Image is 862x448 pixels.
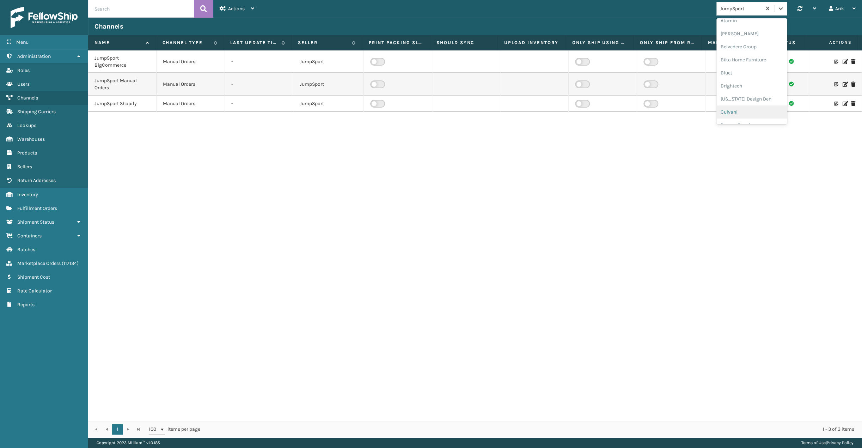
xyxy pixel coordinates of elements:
span: ( 117134 ) [62,260,79,266]
label: Map Channel Service [708,40,763,46]
div: Bika Home Furniture [716,53,787,66]
div: Atamin [716,14,787,27]
td: JumpSport [293,96,364,112]
td: - [225,50,293,73]
label: Print packing slip [368,40,423,46]
label: Last update time [230,40,278,46]
span: Users [17,81,30,87]
label: Channel Type [162,40,210,46]
div: JumpSport [720,5,762,12]
a: 1 [112,424,123,435]
div: Brightech [716,79,787,92]
i: Edit [843,101,847,106]
a: Terms of Use [801,440,826,445]
i: Edit [843,59,847,64]
div: JumpSport BigCommerce [94,55,150,69]
i: Channel sync succeeded. [789,101,794,106]
label: Only Ship from Required Warehouse [640,40,695,46]
span: Channels [17,95,38,101]
span: Lookups [17,122,36,128]
h3: Channels [94,22,123,31]
span: Return Addresses [17,177,56,183]
span: Reports [17,302,35,308]
i: Delete [851,101,855,106]
div: [US_STATE] Design Den [716,92,787,105]
i: Edit [843,82,847,87]
td: - [225,73,293,96]
span: Warehouses [17,136,45,142]
span: Administration [17,53,51,59]
td: JumpSport [293,50,364,73]
label: Name [94,40,142,46]
span: Menu [16,39,29,45]
span: 100 [149,426,159,433]
i: Customize Label [834,82,838,87]
span: Containers [17,233,42,239]
td: - [225,96,293,112]
td: JumpSport [293,73,364,96]
div: JumpSport Shopify [94,100,150,107]
div: JumpSport Manual Orders [94,77,150,91]
span: items per page [149,424,200,435]
i: Customize Label [834,101,838,106]
span: Fulfillment Orders [17,205,57,211]
div: 1 - 3 of 3 items [210,426,854,433]
div: | [801,437,854,448]
span: Roles [17,67,30,73]
div: [PERSON_NAME] [716,27,787,40]
label: Seller [298,40,348,46]
td: Manual Orders [157,73,225,96]
a: Privacy Policy [827,440,854,445]
label: Should Sync [436,40,491,46]
p: Copyright 2023 Milliard™ v 1.0.185 [97,437,160,448]
i: Channel sync succeeded. [789,81,794,86]
div: Dapper Supply [716,119,787,132]
i: Delete [851,82,855,87]
span: Shipping Carriers [17,109,56,115]
span: Actions [807,37,856,48]
span: Inventory [17,192,38,198]
span: Products [17,150,37,156]
img: logo [11,7,78,28]
label: Upload inventory [504,40,559,46]
i: Delete [851,59,855,64]
td: Manual Orders [157,96,225,112]
i: Customize Label [834,59,838,64]
i: Channel sync succeeded. [789,59,794,64]
span: Sellers [17,164,32,170]
div: Belvedere Group [716,40,787,53]
label: Only Ship using Required Carrier Service [572,40,627,46]
span: Batches [17,247,35,253]
span: Marketplace Orders [17,260,61,266]
span: Shipment Status [17,219,54,225]
span: Rate Calculator [17,288,52,294]
div: Culvani [716,105,787,119]
td: Manual Orders [157,50,225,73]
span: Shipment Cost [17,274,50,280]
div: BlueJ [716,66,787,79]
span: Actions [228,6,245,12]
